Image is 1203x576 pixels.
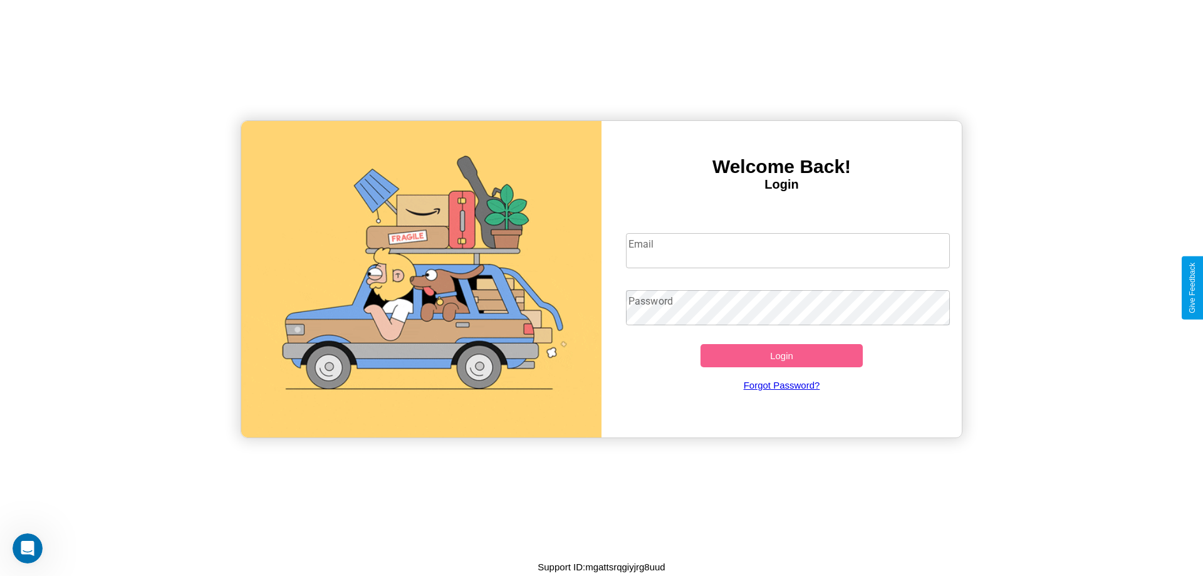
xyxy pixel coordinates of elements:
[13,533,43,563] iframe: Intercom live chat
[241,121,601,437] img: gif
[700,344,863,367] button: Login
[620,367,944,403] a: Forgot Password?
[1188,263,1197,313] div: Give Feedback
[601,177,962,192] h4: Login
[538,558,665,575] p: Support ID: mgattsrqgiyjrg8uud
[601,156,962,177] h3: Welcome Back!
